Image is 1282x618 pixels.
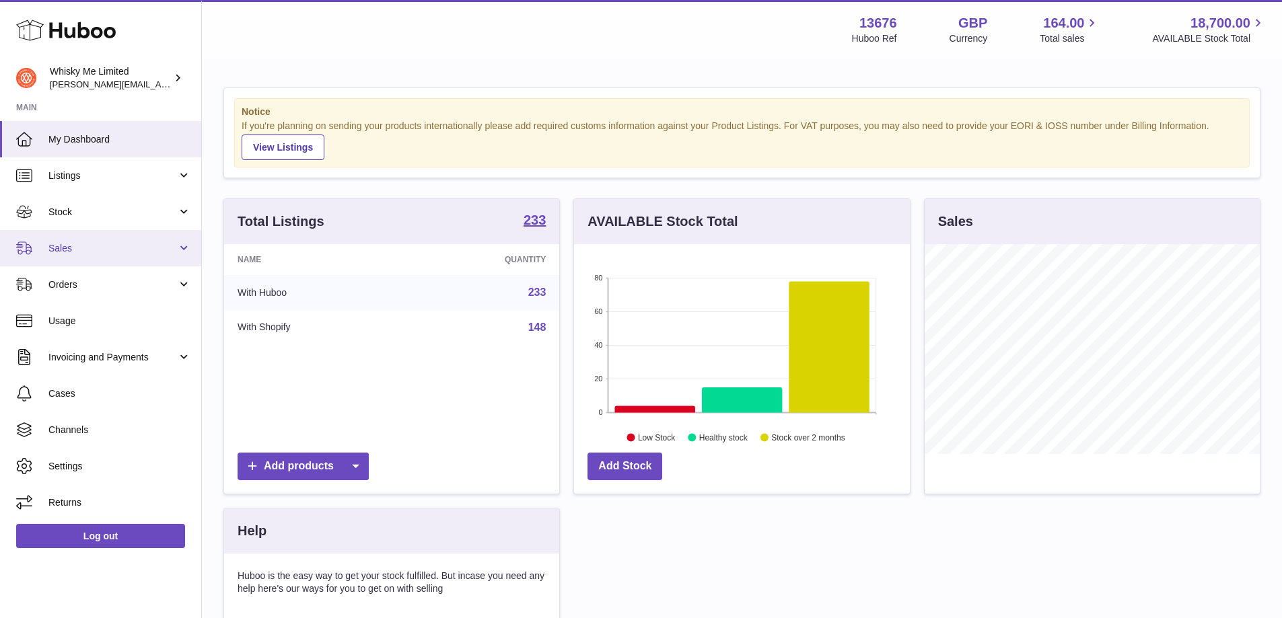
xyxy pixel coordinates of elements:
a: 148 [528,321,546,333]
h3: Total Listings [238,213,324,231]
span: 18,700.00 [1190,14,1250,32]
h3: Help [238,522,266,540]
strong: Notice [242,106,1242,118]
div: Whisky Me Limited [50,65,171,91]
span: AVAILABLE Stock Total [1152,32,1266,45]
span: Cases [48,387,191,400]
p: Huboo is the easy way to get your stock fulfilled. But incase you need any help here's our ways f... [238,570,546,595]
h3: Sales [938,213,973,231]
a: Log out [16,524,185,548]
strong: 13676 [859,14,897,32]
span: Returns [48,496,191,509]
strong: GBP [958,14,987,32]
span: Channels [48,424,191,436]
th: Name [224,244,405,275]
div: Currency [950,32,988,45]
text: 0 [599,408,603,416]
a: Add Stock [587,453,662,480]
div: If you're planning on sending your products internationally please add required customs informati... [242,120,1242,160]
span: Listings [48,169,177,182]
div: Huboo Ref [852,32,897,45]
span: [PERSON_NAME][EMAIL_ADDRESS][DOMAIN_NAME] [50,79,270,89]
span: Orders [48,278,177,291]
th: Quantity [405,244,560,275]
text: 40 [595,341,603,349]
text: Stock over 2 months [772,432,845,442]
span: Invoicing and Payments [48,351,177,364]
strong: 233 [524,213,546,227]
text: Low Stock [638,432,676,442]
a: 233 [528,286,546,298]
a: 233 [524,213,546,229]
text: 60 [595,307,603,315]
a: 18,700.00 AVAILABLE Stock Total [1152,14,1266,45]
td: With Huboo [224,275,405,310]
text: Healthy stock [699,432,748,442]
td: With Shopify [224,310,405,345]
a: View Listings [242,134,324,160]
span: Usage [48,315,191,327]
span: Sales [48,242,177,255]
span: Total sales [1040,32,1100,45]
span: Settings [48,460,191,473]
span: 164.00 [1043,14,1084,32]
text: 80 [595,274,603,282]
span: Stock [48,206,177,219]
img: frances@whiskyshop.com [16,68,36,88]
h3: AVAILABLE Stock Total [587,213,738,231]
text: 20 [595,375,603,383]
a: Add products [238,453,369,480]
span: My Dashboard [48,133,191,146]
a: 164.00 Total sales [1040,14,1100,45]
